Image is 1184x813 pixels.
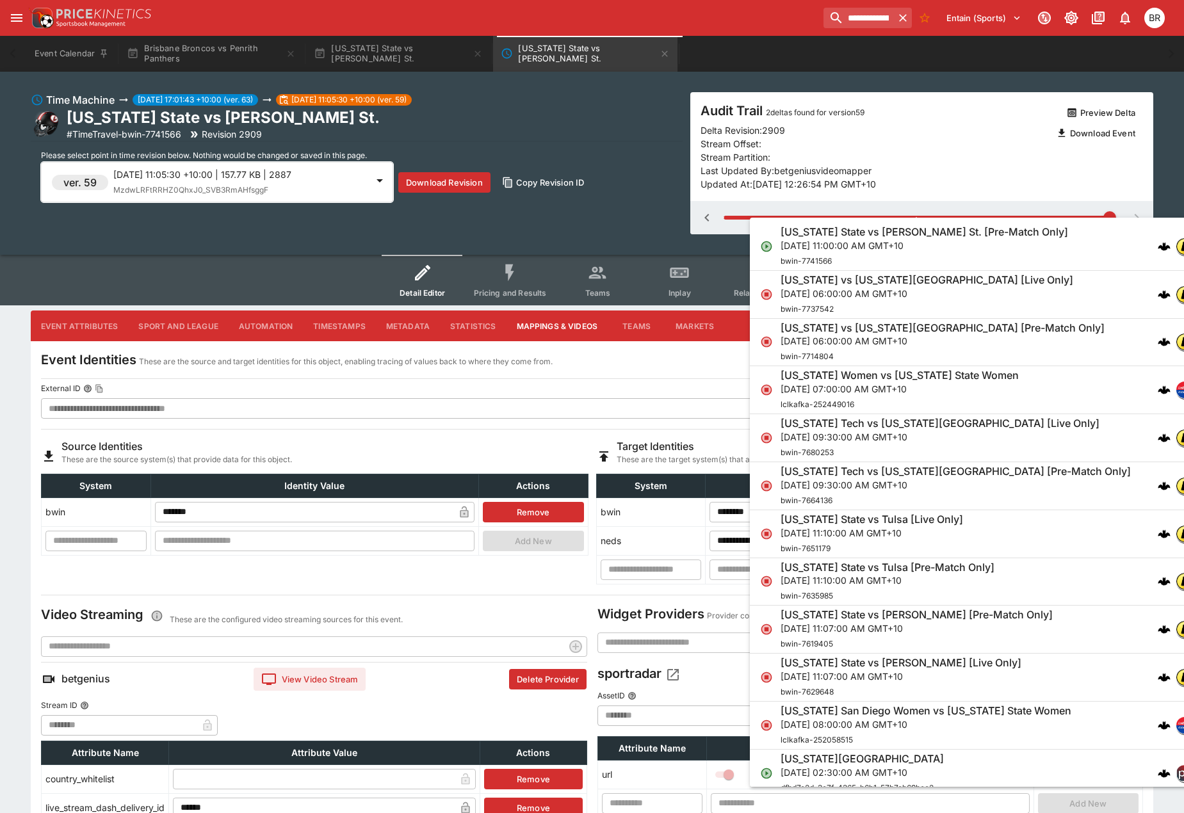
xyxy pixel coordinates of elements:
[781,351,834,361] span: bwin-7714804
[734,288,790,298] span: Related Events
[781,399,854,409] span: lclkafka-252449016
[1158,479,1171,492] img: logo-cerberus.svg
[781,670,1021,683] p: [DATE] 11:07:00 AM GMT+10
[669,288,691,298] span: Inplay
[113,168,367,181] p: [DATE] 11:05:30 +10:00 | 157.77 KB | 2887
[781,382,1019,396] p: [DATE] 07:00:00 AM GMT+10
[706,736,1034,760] th: Attribute Value
[376,310,440,341] button: Metadata
[1158,240,1171,253] img: logo-cerberus.svg
[597,663,685,686] h4: sportradar
[61,672,110,686] h6: betgenius
[1158,671,1171,684] img: logo-cerberus.svg
[781,622,1053,635] p: [DATE] 11:07:00 AM GMT+10
[61,453,292,466] span: These are the source system(s) that provide data for this object.
[139,355,553,368] p: These are the source and target identities for this object, enabling tracing of values back to wh...
[1158,527,1171,540] div: cerberus
[1158,719,1171,732] div: cerberus
[701,137,1050,191] p: Stream Offset: Stream Partition: Last Updated By: betgeniusvideomapper Updated At: [DATE] 12:26:5...
[781,465,1131,478] h6: [US_STATE] Tech vs [US_STATE][GEOGRAPHIC_DATA] [Pre-Match Only]
[1114,6,1137,29] button: Notifications
[781,495,832,505] span: bwin-7664136
[1158,479,1171,492] div: cerberus
[119,36,304,72] button: Brisbane Broncos vs Penrith Panthers
[781,735,853,745] span: lclkafka-252058515
[63,175,97,190] h6: ver. 59
[760,671,773,684] svg: Closed
[781,783,934,793] span: dfbd7e2d-3e7f-4365-b6b1-57b7cb69bcc2
[1158,527,1171,540] img: logo-cerberus.svg
[1050,123,1143,143] button: Download Event
[41,383,81,394] p: External ID
[781,256,832,266] span: bwin-7741566
[781,304,834,314] span: bwin-7737542
[781,639,833,648] span: bwin-7619405
[28,5,54,31] img: PriceKinetics Logo
[760,431,773,444] svg: Closed
[1158,288,1171,301] img: logo-cerberus.svg
[61,440,292,453] h6: Source Identities
[596,526,706,555] td: neds
[1158,623,1171,636] div: cerberus
[781,447,834,457] span: bwin-7680253
[306,36,491,72] button: [US_STATE] State vs [PERSON_NAME] St.
[760,240,773,253] svg: Open
[1158,335,1171,348] div: cerberus
[303,310,376,341] button: Timestamps
[914,8,935,28] button: No Bookmarks
[707,609,875,622] p: Provider configuration for widgets on an event
[133,94,258,106] span: [DATE] 17:01:43 +10:00 (ver. 63)
[597,690,625,701] p: AssetID
[760,719,773,732] svg: Closed
[41,150,367,160] span: Please select point in time revision below. Nothing would be changed or saved in this page.
[781,608,1053,622] h6: [US_STATE] State vs [PERSON_NAME] [Pre-Match Only]
[760,767,773,780] svg: Open
[1158,767,1171,780] img: logo-cerberus.svg
[781,430,1099,444] p: [DATE] 09:30:00 AM GMT+10
[617,440,884,453] h6: Target Identities
[597,736,706,760] th: Attribute Name
[781,478,1131,492] p: [DATE] 09:30:00 AM GMT+10
[478,474,588,497] th: Actions
[1158,288,1171,301] div: cerberus
[509,669,587,689] button: Delete Provider
[1158,575,1171,588] img: logo-cerberus.svg
[597,606,704,622] h4: Widget Providers
[42,474,151,497] th: System
[781,574,994,587] p: [DATE] 11:10:00 AM GMT+10
[628,691,637,700] button: AssetID
[597,760,706,789] td: url
[1158,431,1171,444] img: logo-cerberus.svg
[1158,240,1171,253] div: cerberus
[760,335,773,348] svg: Closed
[781,369,1019,382] h6: [US_STATE] Women vs [US_STATE] State Women
[1060,102,1143,123] button: Preview Delta
[596,497,706,526] td: bwin
[31,109,61,140] img: american_football.png
[41,351,136,368] h4: Event Identities
[608,310,665,341] button: Teams
[781,334,1105,348] p: [DATE] 06:00:00 AM GMT+10
[128,310,228,341] button: Sport and League
[781,656,1021,670] h6: [US_STATE] State vs [PERSON_NAME] [Live Only]
[781,287,1073,300] p: [DATE] 06:00:00 AM GMT+10
[596,474,706,497] th: System
[496,172,592,193] button: Copy Revision ID
[760,383,773,396] svg: Closed
[781,225,1068,239] h6: [US_STATE] State vs [PERSON_NAME] St. [Pre-Match Only]
[440,310,507,341] button: Statistics
[760,575,773,588] svg: Closed
[46,92,115,108] h6: Time Machine
[701,102,1050,119] h4: Audit Trail
[781,513,963,526] h6: [US_STATE] State vs Tulsa [Live Only]
[41,606,167,626] h4: Video Streaming
[1060,6,1083,29] button: Toggle light/dark mode
[781,561,994,574] h6: [US_STATE] State vs Tulsa [Pre-Match Only]
[1158,431,1171,444] div: cerberus
[585,288,611,298] span: Teams
[1140,4,1169,32] button: Ben Raymond
[706,474,1034,497] th: Identity Value
[229,310,304,341] button: Automation
[67,108,380,127] h2: Copy To Clipboard
[95,384,104,393] button: Copy To Clipboard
